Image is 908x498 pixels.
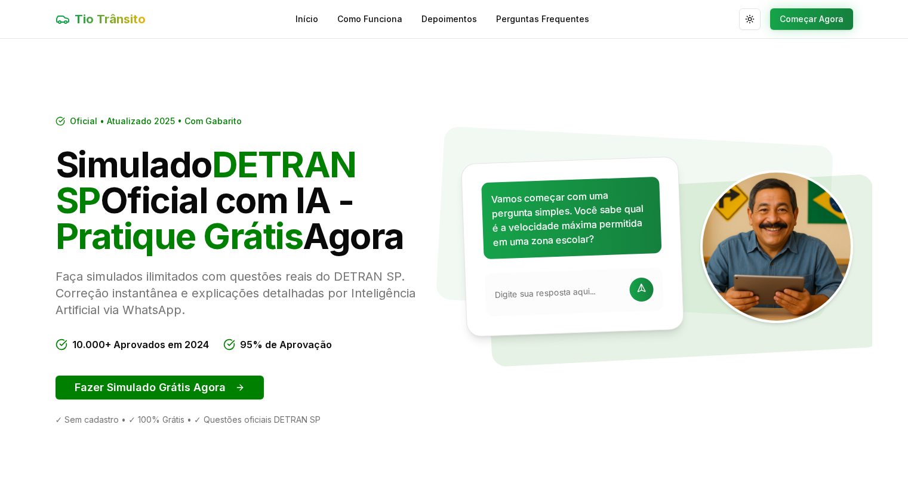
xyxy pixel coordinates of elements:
[56,143,356,222] span: DETRAN SP
[75,11,146,27] span: Tio Trânsito
[494,284,623,300] input: Digite sua resposta aqui...
[56,214,303,257] span: Pratique Grátis
[337,13,402,25] a: Como Funciona
[72,337,209,352] span: 10.000+ Aprovados em 2024
[70,115,242,127] span: Oficial • Atualizado 2025 • Com Gabarito
[491,186,651,249] p: Vamos começar com uma pergunta simples. Você sabe qual é a velocidade máxima permitida em uma zon...
[240,337,332,352] span: 95% de Aprovação
[496,13,589,25] a: Perguntas Frequentes
[56,376,264,399] button: Fazer Simulado Grátis Agora
[56,146,445,254] h1: Simulado Oficial com IA - Agora
[56,11,146,27] a: Tio Trânsito
[296,13,318,25] a: Início
[421,13,477,25] a: Depoimentos
[700,170,853,323] img: Tio Trânsito
[56,414,445,426] div: ✓ Sem cadastro • ✓ 100% Grátis • ✓ Questões oficiais DETRAN SP
[770,8,853,30] button: Começar Agora
[56,268,445,318] p: Faça simulados ilimitados com questões reais do DETRAN SP. Correção instantânea e explicações det...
